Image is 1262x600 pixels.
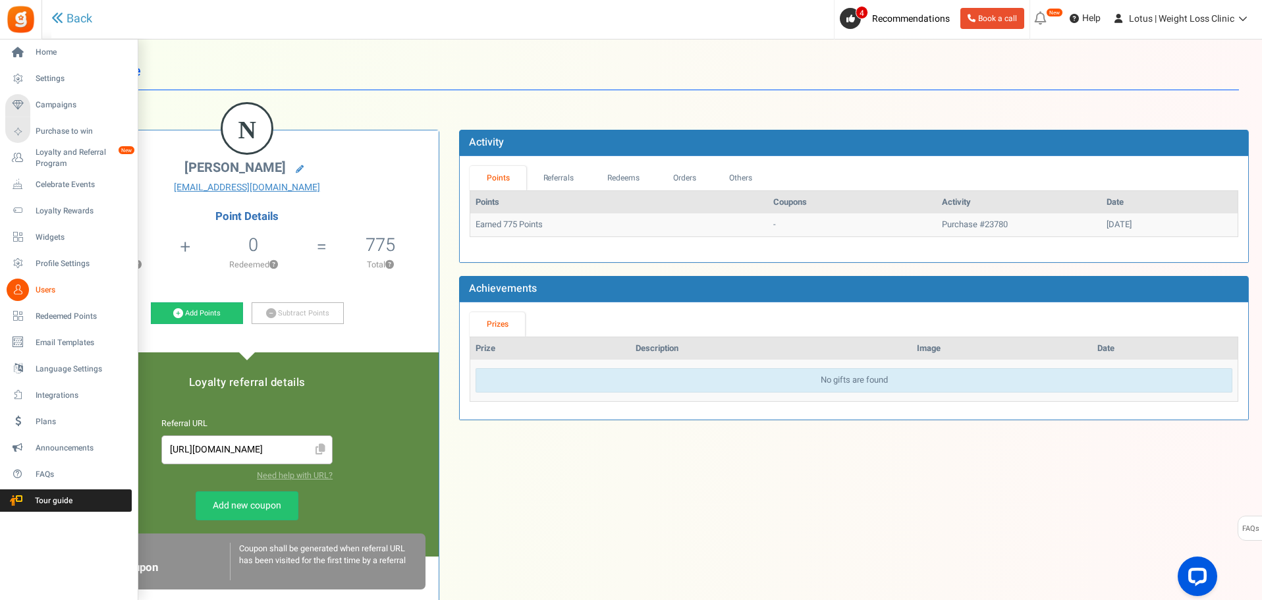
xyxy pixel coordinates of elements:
[5,463,132,485] a: FAQs
[5,173,132,196] a: Celebrate Events
[1242,516,1259,541] span: FAQs
[469,281,537,296] b: Achievements
[470,191,768,214] th: Points
[5,200,132,222] a: Loyalty Rewards
[5,331,132,354] a: Email Templates
[5,68,132,90] a: Settings
[36,258,128,269] span: Profile Settings
[6,5,36,34] img: Gratisfaction
[5,358,132,380] a: Language Settings
[5,279,132,301] a: Users
[36,416,128,427] span: Plans
[310,439,331,462] span: Click to Copy
[36,147,132,169] span: Loyalty and Referral Program
[55,211,439,223] h4: Point Details
[469,134,504,150] b: Activity
[630,337,912,360] th: Description
[36,232,128,243] span: Widgets
[223,104,271,155] figcaption: N
[151,302,243,325] a: Add Points
[937,213,1101,236] td: Purchase #23780
[36,285,128,296] span: Users
[470,166,526,190] a: Points
[36,469,128,480] span: FAQs
[230,543,416,580] div: Coupon shall be generated when referral URL has been visited for the first time by a referral
[184,158,286,177] span: [PERSON_NAME]
[36,126,128,137] span: Purchase to win
[470,213,768,236] td: Earned 775 Points
[385,261,394,269] button: ?
[1107,219,1232,231] div: [DATE]
[5,384,132,406] a: Integrations
[36,311,128,322] span: Redeemed Points
[6,495,98,506] span: Tour guide
[1101,191,1238,214] th: Date
[36,99,128,111] span: Campaigns
[36,390,128,401] span: Integrations
[36,443,128,454] span: Announcements
[192,259,315,271] p: Redeemed
[5,252,132,275] a: Profile Settings
[470,337,630,360] th: Prize
[78,549,230,574] h6: Loyalty Referral Coupon
[1129,12,1234,26] span: Lotus | Weight Loss Clinic
[161,420,333,429] h6: Referral URL
[248,235,258,255] h5: 0
[476,368,1232,393] div: No gifts are found
[328,259,432,271] p: Total
[118,146,135,155] em: New
[269,261,278,269] button: ?
[872,12,950,26] span: Recommendations
[960,8,1024,29] a: Book a call
[840,8,955,29] a: 4 Recommendations
[856,6,868,19] span: 4
[252,302,344,325] a: Subtract Points
[36,73,128,84] span: Settings
[36,179,128,190] span: Celebrate Events
[5,121,132,143] a: Purchase to win
[36,337,128,348] span: Email Templates
[5,94,132,117] a: Campaigns
[1064,8,1106,29] a: Help
[5,305,132,327] a: Redeemed Points
[65,53,1239,90] h1: User Profile
[69,377,425,389] h5: Loyalty referral details
[5,41,132,64] a: Home
[1079,12,1101,25] span: Help
[196,491,298,520] a: Add new coupon
[656,166,713,190] a: Orders
[713,166,769,190] a: Others
[470,312,525,337] a: Prizes
[5,437,132,459] a: Announcements
[768,191,937,214] th: Coupons
[5,147,132,169] a: Loyalty and Referral Program New
[526,166,591,190] a: Referrals
[937,191,1101,214] th: Activity
[36,47,128,58] span: Home
[36,364,128,375] span: Language Settings
[768,213,937,236] td: -
[1092,337,1238,360] th: Date
[591,166,657,190] a: Redeems
[5,410,132,433] a: Plans
[36,205,128,217] span: Loyalty Rewards
[366,235,395,255] h5: 775
[1046,8,1063,17] em: New
[5,226,132,248] a: Widgets
[912,337,1092,360] th: Image
[65,181,429,194] a: [EMAIL_ADDRESS][DOMAIN_NAME]
[257,470,333,481] a: Need help with URL?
